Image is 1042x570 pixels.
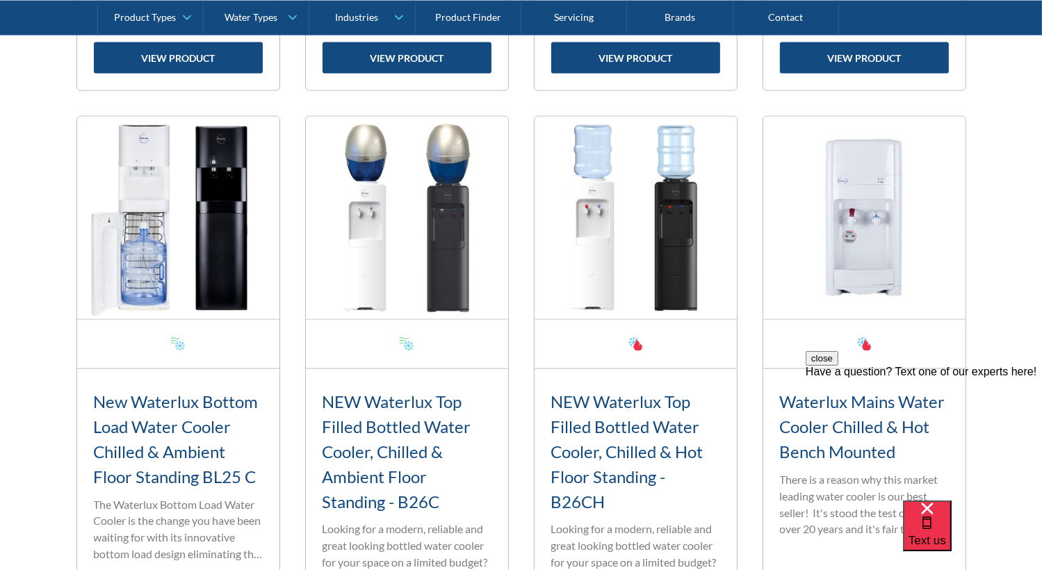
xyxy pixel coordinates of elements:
[323,389,491,514] h3: NEW Waterlux Top Filled Bottled Water Cooler, Chilled & Ambient Floor Standing - B26C
[551,389,720,514] h3: NEW Waterlux Top Filled Bottled Water Cooler, Chilled & Hot Floor Standing - B26CH
[323,42,491,74] a: view product
[535,117,737,319] img: NEW Waterlux Top Filled Bottled Water Cooler, Chilled & Hot Floor Standing - B26CH
[306,117,508,319] img: NEW Waterlux Top Filled Bottled Water Cooler, Chilled & Ambient Floor Standing - B26C
[903,500,1042,570] iframe: podium webchat widget bubble
[77,117,279,319] img: New Waterlux Bottom Load Water Cooler Chilled & Ambient Floor Standing BL25 C
[114,11,176,23] div: Product Types
[780,42,949,74] a: view product
[94,42,263,74] a: view product
[225,11,277,23] div: Water Types
[551,42,720,74] a: view product
[335,11,378,23] div: Industries
[763,117,966,319] img: Waterlux Mains Water Cooler Chilled & Hot Bench Mounted
[780,389,949,464] h3: Waterlux Mains Water Cooler Chilled & Hot Bench Mounted
[94,496,263,563] p: The Waterlux Bottom Load Water Cooler is the change you have been waiting for with its innovative...
[806,351,1042,518] iframe: podium webchat widget prompt
[94,389,263,489] h3: New Waterlux Bottom Load Water Cooler Chilled & Ambient Floor Standing BL25 C
[780,471,949,538] p: There is a reason why this market leading water cooler is our best seller! It's stood the test of...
